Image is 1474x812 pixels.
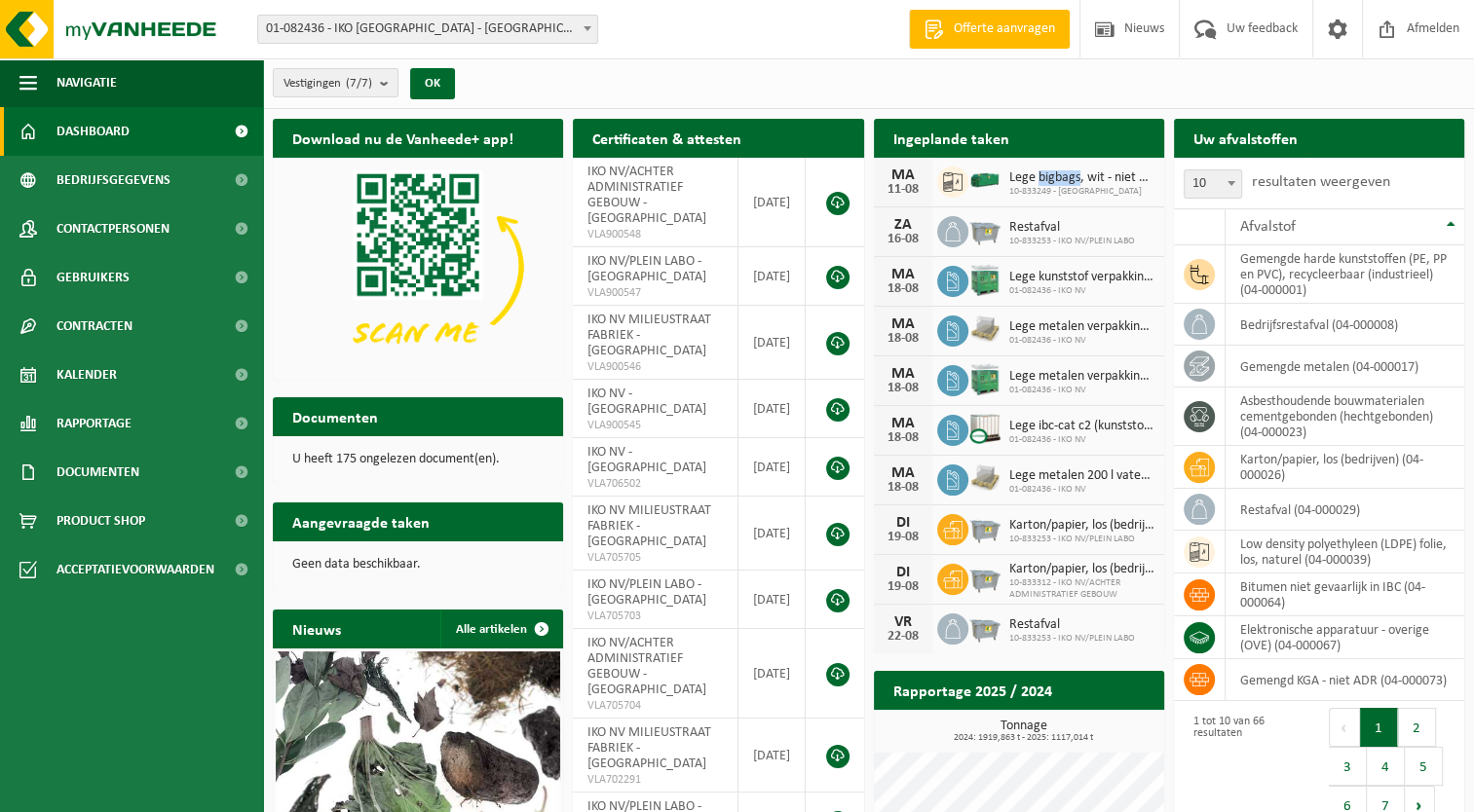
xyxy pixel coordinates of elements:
td: elektronische apparatuur - overige (OVE) (04-000067) [1226,616,1464,659]
button: 4 [1367,747,1405,786]
td: gemengde metalen (04-000017) [1226,346,1464,388]
td: karton/papier, los (bedrijven) (04-000026) [1226,446,1464,489]
span: 2024: 1919,863 t - 2025: 1117,014 t [884,733,1164,743]
span: 10-833253 - IKO NV/PLEIN LABO [1009,236,1135,247]
span: 10-833253 - IKO NV/PLEIN LABO [1009,534,1154,545]
button: Vestigingen(7/7) [273,68,398,97]
div: 18-08 [884,332,923,346]
span: Lege metalen verpakkingen van gevaarlijke stoffen [1009,319,1154,335]
span: Dashboard [57,107,130,156]
img: WB-2500-GAL-GY-01 [968,610,1002,644]
span: IKO NV MILIEUSTRAAT FABRIEK - [GEOGRAPHIC_DATA] [587,725,711,771]
img: WB-2500-GAL-GY-01 [968,511,1002,544]
p: Geen data beschikbaar. [292,558,544,572]
div: 22-08 [884,630,923,644]
span: IKO NV MILIEUSTRAAT FABRIEK - [GEOGRAPHIC_DATA] [587,503,711,549]
span: 10-833249 - [GEOGRAPHIC_DATA] [1009,186,1154,198]
td: [DATE] [738,719,806,793]
a: Offerte aanvragen [909,10,1070,49]
div: 18-08 [884,382,923,395]
span: Restafval [1009,617,1135,633]
td: [DATE] [738,438,806,497]
div: MA [884,465,923,481]
span: 01-082436 - IKO NV [1009,285,1154,297]
p: U heeft 175 ongelezen document(en). [292,453,544,466]
h2: Rapportage 2025 / 2024 [874,671,1072,709]
span: VLA900548 [587,227,723,242]
div: VR [884,614,923,630]
span: VLA900546 [587,359,723,375]
button: 5 [1405,747,1443,786]
span: Navigatie [57,58,117,107]
span: 10-833253 - IKO NV/PLEIN LABO [1009,633,1135,645]
span: Lege ibc-cat c2 (kunststof blaas verbranden) [1009,419,1154,434]
span: Restafval [1009,220,1135,236]
span: IKO NV - [GEOGRAPHIC_DATA] [587,387,706,417]
div: MA [884,167,923,183]
td: [DATE] [738,571,806,629]
span: VLA705703 [587,609,723,624]
td: [DATE] [738,629,806,719]
td: asbesthoudende bouwmaterialen cementgebonden (hechtgebonden) (04-000023) [1226,388,1464,446]
h2: Certificaten & attesten [573,119,761,157]
h2: Aangevraagde taken [273,502,449,540]
span: 01-082436 - IKO NV [1009,434,1154,446]
td: [DATE] [738,497,806,571]
img: WB-2500-GAL-GY-01 [968,213,1002,246]
span: Karton/papier, los (bedrijven) [1009,562,1154,577]
td: gemengde harde kunststoffen (PE, PP en PVC), recycleerbaar (industrieel) (04-000001) [1226,245,1464,304]
span: IKO NV/ACHTER ADMINISTRATIEF GEBOUW - [GEOGRAPHIC_DATA] [587,165,706,226]
div: 18-08 [884,282,923,296]
div: 11-08 [884,183,923,197]
td: bedrijfsrestafval (04-000008) [1226,304,1464,346]
td: gemengd KGA - niet ADR (04-000073) [1226,659,1464,701]
span: Karton/papier, los (bedrijven) [1009,518,1154,534]
span: Acceptatievoorwaarden [57,545,214,594]
span: Kalender [57,351,117,399]
td: [DATE] [738,380,806,438]
td: [DATE] [738,306,806,380]
img: Download de VHEPlus App [273,158,563,376]
span: VLA900547 [587,285,723,301]
span: Afvalstof [1240,219,1296,235]
count: (7/7) [346,77,372,90]
button: 1 [1360,708,1398,747]
span: Gebruikers [57,253,130,302]
img: LP-PA-00000-WDN-11 [968,313,1002,346]
button: OK [410,68,455,99]
img: WB-2500-GAL-GY-01 [968,561,1002,594]
h2: Uw afvalstoffen [1174,119,1317,157]
span: Bedrijfsgegevens [57,156,170,204]
span: 10 [1184,169,1242,199]
span: Vestigingen [283,69,372,98]
div: DI [884,515,923,531]
span: Rapportage [57,399,132,448]
label: resultaten weergeven [1252,174,1390,190]
img: LP-PA-00000-WDN-11 [968,461,1002,495]
span: IKO NV/PLEIN LABO - [GEOGRAPHIC_DATA] [587,254,706,284]
span: Lege metalen 200 l vaten van gevaarlijke producten [1009,468,1154,484]
button: 3 [1329,747,1367,786]
span: 01-082436 - IKO NV - ANTWERPEN [258,16,597,43]
span: Contactpersonen [57,204,170,253]
td: [DATE] [738,247,806,306]
div: 16-08 [884,233,923,246]
span: 01-082436 - IKO NV - ANTWERPEN [257,15,598,44]
img: PB-HB-1400-HPE-GN-11 [968,361,1002,397]
button: 2 [1398,708,1436,747]
td: bitumen niet gevaarlijk in IBC (04-000064) [1226,573,1464,616]
span: VLA706502 [587,476,723,492]
span: Documenten [57,448,139,497]
span: Lege bigbags, wit - niet gevaarlijk - los [1009,170,1154,186]
div: MA [884,416,923,431]
span: Lege kunststof verpakkingen van gevaarlijke stoffen [1009,270,1154,285]
h3: Tonnage [884,720,1164,743]
span: VLA705705 [587,550,723,566]
span: VLA702291 [587,772,723,788]
img: HK-XZ-20-GN-00 [968,164,1002,197]
span: 01-082436 - IKO NV [1009,335,1154,347]
a: Bekijk rapportage [1019,709,1162,748]
span: VLA900545 [587,418,723,433]
div: DI [884,565,923,580]
div: MA [884,316,923,332]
